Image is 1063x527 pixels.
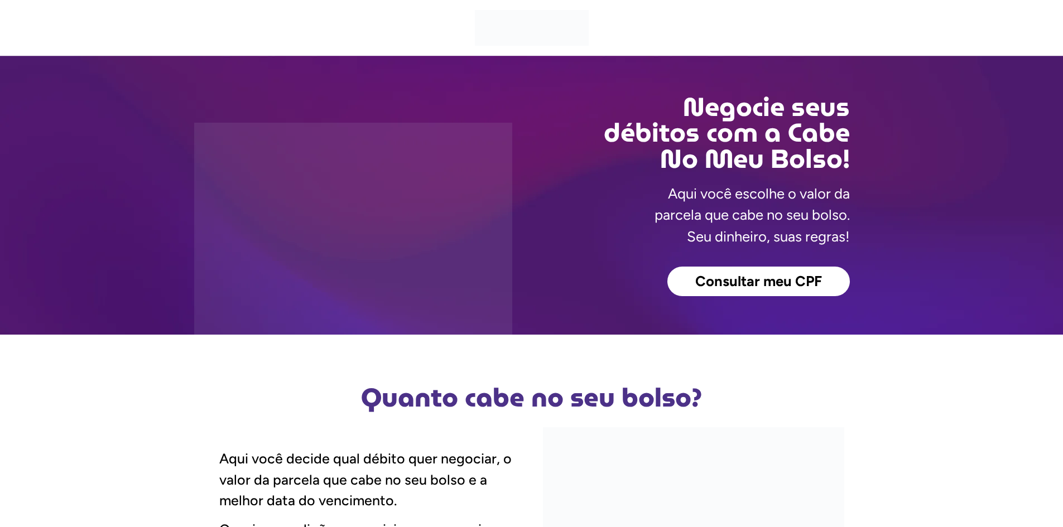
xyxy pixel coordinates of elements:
p: Aqui você decide qual débito quer negociar, o valor da parcela que cabe no seu bolso e a melhor d... [219,448,532,511]
h2: Negocie seus débitos com a Cabe No Meu Bolso! [532,94,850,172]
h2: Quanto cabe no seu bolso? [214,385,850,410]
a: Consultar meu CPF [667,267,850,297]
span: Consultar meu CPF [695,274,822,289]
p: Aqui você escolhe o valor da parcela que cabe no seu bolso. Seu dinheiro, suas regras! [655,183,850,247]
img: Cabe no Meu Bolso [475,10,589,46]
